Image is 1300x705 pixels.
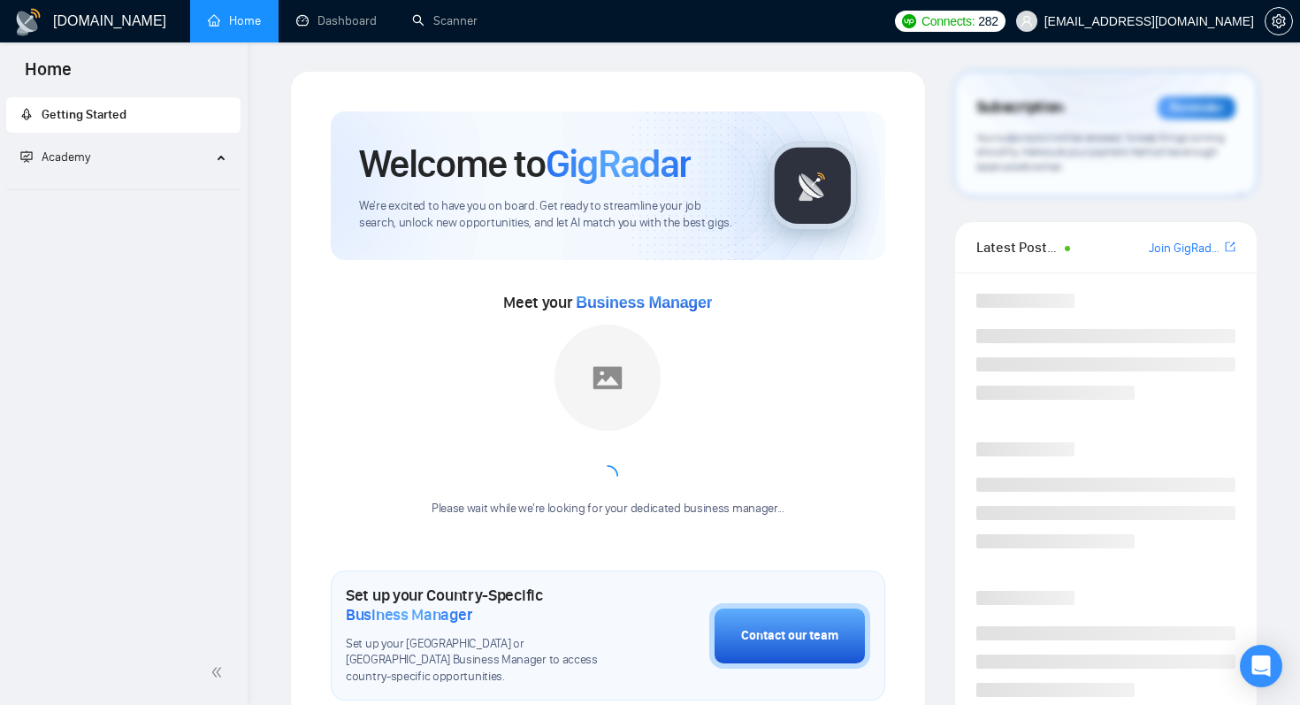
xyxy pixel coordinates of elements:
img: upwork-logo.png [902,14,916,28]
img: placeholder.png [554,325,661,431]
div: Open Intercom Messenger [1240,645,1282,687]
span: double-left [210,663,228,681]
a: dashboardDashboard [296,13,377,28]
div: Contact our team [741,626,838,646]
li: Getting Started [6,97,241,133]
a: homeHome [208,13,261,28]
a: Join GigRadar Slack Community [1149,239,1221,258]
h1: Set up your Country-Specific [346,586,621,625]
span: Set up your [GEOGRAPHIC_DATA] or [GEOGRAPHIC_DATA] Business Manager to access country-specific op... [346,636,621,686]
span: user [1021,15,1033,27]
a: export [1225,239,1235,256]
h1: Welcome to [359,140,691,188]
img: logo [14,8,42,36]
span: GigRadar [546,140,691,188]
span: Academy [20,149,90,165]
span: Business Manager [346,605,472,625]
span: Home [11,57,86,94]
span: export [1225,240,1235,254]
li: Academy Homepage [6,182,241,194]
div: Reminder [1158,96,1235,119]
img: gigradar-logo.png [769,142,857,230]
span: We're excited to have you on board. Get ready to streamline your job search, unlock new opportuni... [359,198,740,232]
span: Getting Started [42,107,126,122]
span: loading [593,461,623,491]
span: Academy [42,149,90,165]
span: Latest Posts from the GigRadar Community [976,236,1060,258]
span: Connects: [921,11,975,31]
span: Subscription [976,93,1064,123]
span: Business Manager [576,294,712,311]
div: Please wait while we're looking for your dedicated business manager... [421,501,795,517]
span: Your subscription will be renewed. To keep things running smoothly, make sure your payment method... [976,131,1225,173]
a: setting [1265,14,1293,28]
span: 282 [978,11,998,31]
a: searchScanner [412,13,478,28]
button: setting [1265,7,1293,35]
span: fund-projection-screen [20,150,33,163]
span: rocket [20,108,33,120]
button: Contact our team [709,603,870,669]
span: Meet your [503,293,712,312]
span: setting [1266,14,1292,28]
